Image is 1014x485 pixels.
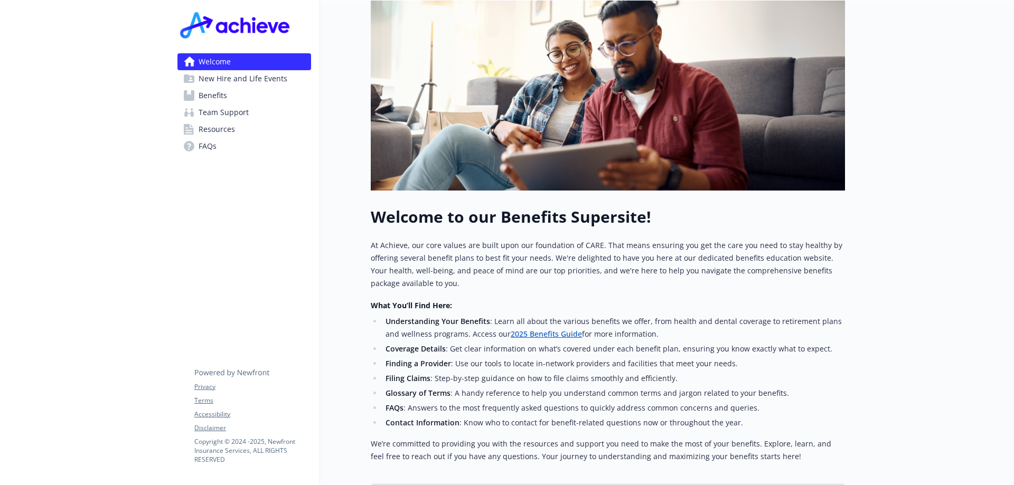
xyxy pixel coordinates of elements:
[194,423,311,433] a: Disclaimer
[177,104,311,121] a: Team Support
[177,70,311,87] a: New Hire and Life Events
[177,138,311,155] a: FAQs
[194,396,311,405] a: Terms
[511,329,582,339] a: 2025 Benefits Guide
[199,138,217,155] span: FAQs
[386,373,430,383] strong: Filing Claims
[386,344,446,354] strong: Coverage Details
[199,121,235,138] span: Resources
[386,388,450,398] strong: Glossary of Terms
[177,87,311,104] a: Benefits
[194,437,311,464] p: Copyright © 2024 - 2025 , Newfront Insurance Services, ALL RIGHTS RESERVED
[382,402,845,414] li: : Answers to the most frequently asked questions to quickly address common concerns and queries.
[199,53,231,70] span: Welcome
[382,387,845,400] li: : A handy reference to help you understand common terms and jargon related to your benefits.
[371,438,845,463] p: We’re committed to providing you with the resources and support you need to make the most of your...
[382,357,845,370] li: : Use our tools to locate in-network providers and facilities that meet your needs.
[382,315,845,340] li: : Learn all about the various benefits we offer, from health and dental coverage to retirement pl...
[371,239,845,290] p: At Achieve, our core values are built upon our foundation of CARE. That means ensuring you get th...
[194,382,311,392] a: Privacy
[382,343,845,355] li: : Get clear information on what’s covered under each benefit plan, ensuring you know exactly what...
[177,53,311,70] a: Welcome
[386,417,459,427] strong: Contact Information
[371,207,845,226] h1: Welcome to our Benefits Supersite!
[386,316,490,326] strong: Understanding Your Benefits
[194,410,311,419] a: Accessibility
[199,104,249,121] span: Team Support
[386,358,451,368] strong: Finding a Provider
[386,403,403,413] strong: FAQs
[199,87,227,104] span: Benefits
[177,121,311,138] a: Resources
[199,70,287,87] span: New Hire and Life Events
[382,416,845,429] li: : Know who to contact for benefit-related questions now or throughout the year.
[382,372,845,385] li: : Step-by-step guidance on how to file claims smoothly and efficiently.
[371,300,452,310] strong: What You’ll Find Here:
